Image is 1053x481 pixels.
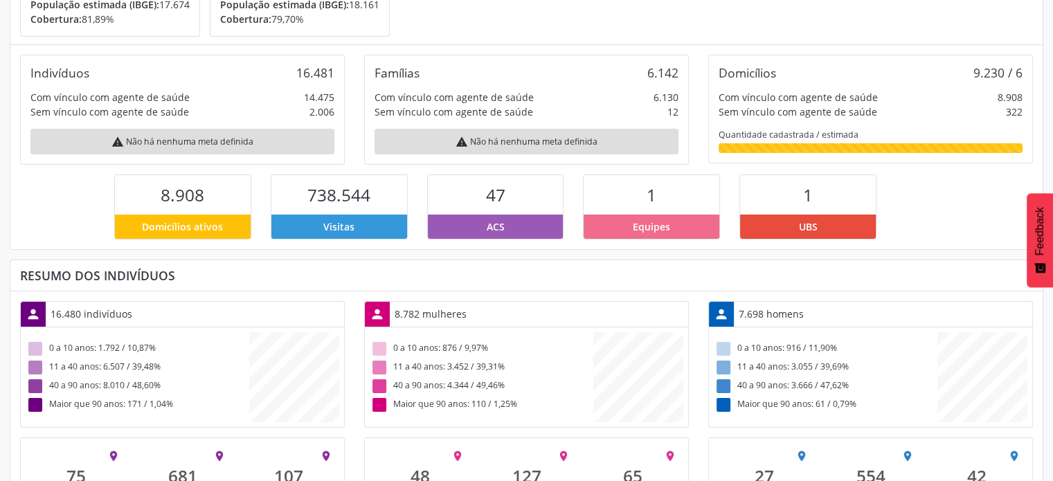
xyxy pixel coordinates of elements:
div: 9.230 / 6 [973,65,1023,80]
div: Não há nenhuma meta definida [30,129,334,154]
div: 11 a 40 anos: 3.055 / 39,69% [714,359,937,377]
div: 40 a 90 anos: 4.344 / 49,46% [370,377,593,396]
div: Sem vínculo com agente de saúde [719,105,877,119]
div: Maior que 90 anos: 61 / 0,79% [714,396,937,415]
div: 11 a 40 anos: 6.507 / 39,48% [26,359,249,377]
span: 1 [803,183,813,206]
span: 738.544 [307,183,370,206]
i: person [714,307,729,322]
div: 6.142 [647,65,678,80]
span: 8.908 [161,183,204,206]
p: 81,89% [30,12,190,26]
i: place [663,450,676,462]
div: 7.698 homens [734,302,809,326]
div: Indivíduos [30,65,89,80]
div: 8.782 mulheres [390,302,471,326]
span: 47 [486,183,505,206]
i: person [370,307,385,322]
div: Sem vínculo com agente de saúde [30,105,189,119]
i: place [213,450,226,462]
i: warning [456,136,468,148]
span: Visitas [323,219,354,234]
div: 14.475 [304,90,334,105]
i: place [451,450,464,462]
div: Famílias [375,65,420,80]
div: 2.006 [309,105,334,119]
div: 40 a 90 anos: 8.010 / 48,60% [26,377,249,396]
div: Quantidade cadastrada / estimada [719,129,1023,140]
div: 0 a 10 anos: 876 / 9,97% [370,340,593,359]
i: place [901,450,914,462]
span: Cobertura: [220,12,271,26]
span: Feedback [1034,207,1046,255]
i: warning [111,136,124,148]
div: Com vínculo com agente de saúde [30,90,190,105]
span: Cobertura: [30,12,82,26]
p: 79,70% [220,12,379,26]
span: 1 [647,183,656,206]
i: place [557,450,570,462]
i: place [319,450,332,462]
button: Feedback - Mostrar pesquisa [1027,193,1053,287]
div: 0 a 10 anos: 1.792 / 10,87% [26,340,249,359]
div: Não há nenhuma meta definida [375,129,678,154]
span: Equipes [633,219,670,234]
div: 8.908 [998,90,1023,105]
div: 12 [667,105,678,119]
div: 40 a 90 anos: 3.666 / 47,62% [714,377,937,396]
div: 6.130 [654,90,678,105]
div: 322 [1006,105,1023,119]
div: Com vínculo com agente de saúde [375,90,534,105]
span: UBS [799,219,818,234]
div: Sem vínculo com agente de saúde [375,105,533,119]
div: Maior que 90 anos: 110 / 1,25% [370,396,593,415]
div: 16.480 indivíduos [46,302,137,326]
div: 16.481 [296,65,334,80]
i: place [795,450,808,462]
i: place [1007,450,1020,462]
div: Domicílios [719,65,776,80]
i: place [107,450,120,462]
i: person [26,307,41,322]
div: Com vínculo com agente de saúde [719,90,878,105]
div: Maior que 90 anos: 171 / 1,04% [26,396,249,415]
span: ACS [487,219,505,234]
span: Domicílios ativos [142,219,223,234]
div: 11 a 40 anos: 3.452 / 39,31% [370,359,593,377]
div: 0 a 10 anos: 916 / 11,90% [714,340,937,359]
div: Resumo dos indivíduos [20,268,1033,283]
